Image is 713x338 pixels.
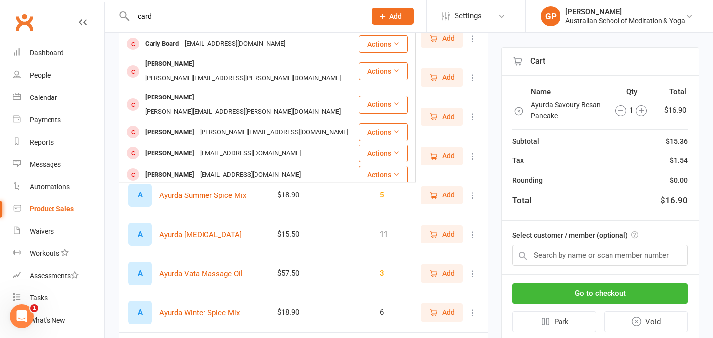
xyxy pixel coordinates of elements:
[30,304,38,312] span: 1
[13,87,104,109] a: Calendar
[359,96,408,113] button: Actions
[455,5,482,27] span: Settings
[512,194,531,207] div: Total
[30,249,59,257] div: Workouts
[197,168,304,182] div: [EMAIL_ADDRESS][DOMAIN_NAME]
[442,307,455,318] span: Add
[13,131,104,153] a: Reports
[389,12,402,20] span: Add
[512,245,688,266] input: Search by name or scan member number
[670,155,688,166] div: $1.54
[277,269,305,278] div: $57.50
[442,111,455,122] span: Add
[30,205,74,213] div: Product Sales
[541,6,560,26] div: GP
[30,160,61,168] div: Messages
[142,37,182,51] div: Carly Board
[670,175,688,186] div: $0.00
[30,138,54,146] div: Reports
[277,191,305,199] div: $18.90
[512,283,688,304] button: Go to checkout
[30,272,79,280] div: Assessments
[502,48,699,76] div: Cart
[372,8,414,25] button: Add
[380,191,402,199] div: 5
[442,33,455,44] span: Add
[182,37,288,51] div: [EMAIL_ADDRESS][DOMAIN_NAME]
[277,230,305,239] div: $15.50
[30,49,64,57] div: Dashboard
[142,91,197,105] div: [PERSON_NAME]
[359,145,408,162] button: Actions
[13,198,104,220] a: Product Sales
[359,35,408,53] button: Actions
[30,316,65,324] div: What's New
[380,308,402,317] div: 6
[565,7,685,16] div: [PERSON_NAME]
[421,108,463,126] button: Add
[13,176,104,198] a: Automations
[197,125,351,140] div: [PERSON_NAME][EMAIL_ADDRESS][DOMAIN_NAME]
[142,105,344,119] div: [PERSON_NAME][EMAIL_ADDRESS][PERSON_NAME][DOMAIN_NAME]
[666,136,688,146] div: $15.36
[421,264,463,282] button: Add
[30,94,57,101] div: Calendar
[30,227,54,235] div: Waivers
[380,230,402,239] div: 11
[421,29,463,47] button: Add
[421,303,463,321] button: Add
[30,116,61,124] div: Payments
[128,262,152,285] div: Set product image
[130,9,359,23] input: Search...
[512,175,543,186] div: Rounding
[197,146,304,161] div: [EMAIL_ADDRESS][DOMAIN_NAME]
[359,166,408,184] button: Actions
[565,16,685,25] div: Australian School of Meditation & Yoga
[530,85,606,98] th: Name
[142,71,344,86] div: [PERSON_NAME][EMAIL_ADDRESS][PERSON_NAME][DOMAIN_NAME]
[512,155,524,166] div: Tax
[128,301,152,324] div: Set product image
[512,311,596,332] button: Park
[359,62,408,80] button: Actions
[421,186,463,204] button: Add
[142,168,197,182] div: [PERSON_NAME]
[604,311,688,332] button: Void
[159,229,242,241] button: Ayurda [MEDICAL_DATA]
[13,109,104,131] a: Payments
[277,308,305,317] div: $18.90
[13,287,104,309] a: Tasks
[159,307,240,319] button: Ayurda Winter Spice Mix
[442,268,455,279] span: Add
[13,153,104,176] a: Messages
[13,265,104,287] a: Assessments
[142,125,197,140] div: [PERSON_NAME]
[607,104,655,116] div: 1
[13,242,104,265] a: Workouts
[30,294,48,302] div: Tasks
[13,42,104,64] a: Dashboard
[658,99,687,122] td: $16.90
[421,225,463,243] button: Add
[442,229,455,240] span: Add
[421,68,463,86] button: Add
[10,304,34,328] iframe: Intercom live chat
[30,71,51,79] div: People
[30,183,70,191] div: Automations
[530,99,606,122] td: Ayurda Savoury Besan Pancake
[13,220,104,242] a: Waivers
[661,194,688,207] div: $16.90
[159,190,246,201] button: Ayurda Summer Spice Mix
[12,10,37,35] a: Clubworx
[13,64,104,87] a: People
[442,72,455,83] span: Add
[128,223,152,246] div: Set product image
[380,269,402,278] div: 3
[442,190,455,200] span: Add
[442,150,455,161] span: Add
[512,136,539,146] div: Subtotal
[607,85,657,98] th: Qty
[142,146,197,161] div: [PERSON_NAME]
[421,147,463,165] button: Add
[658,85,687,98] th: Total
